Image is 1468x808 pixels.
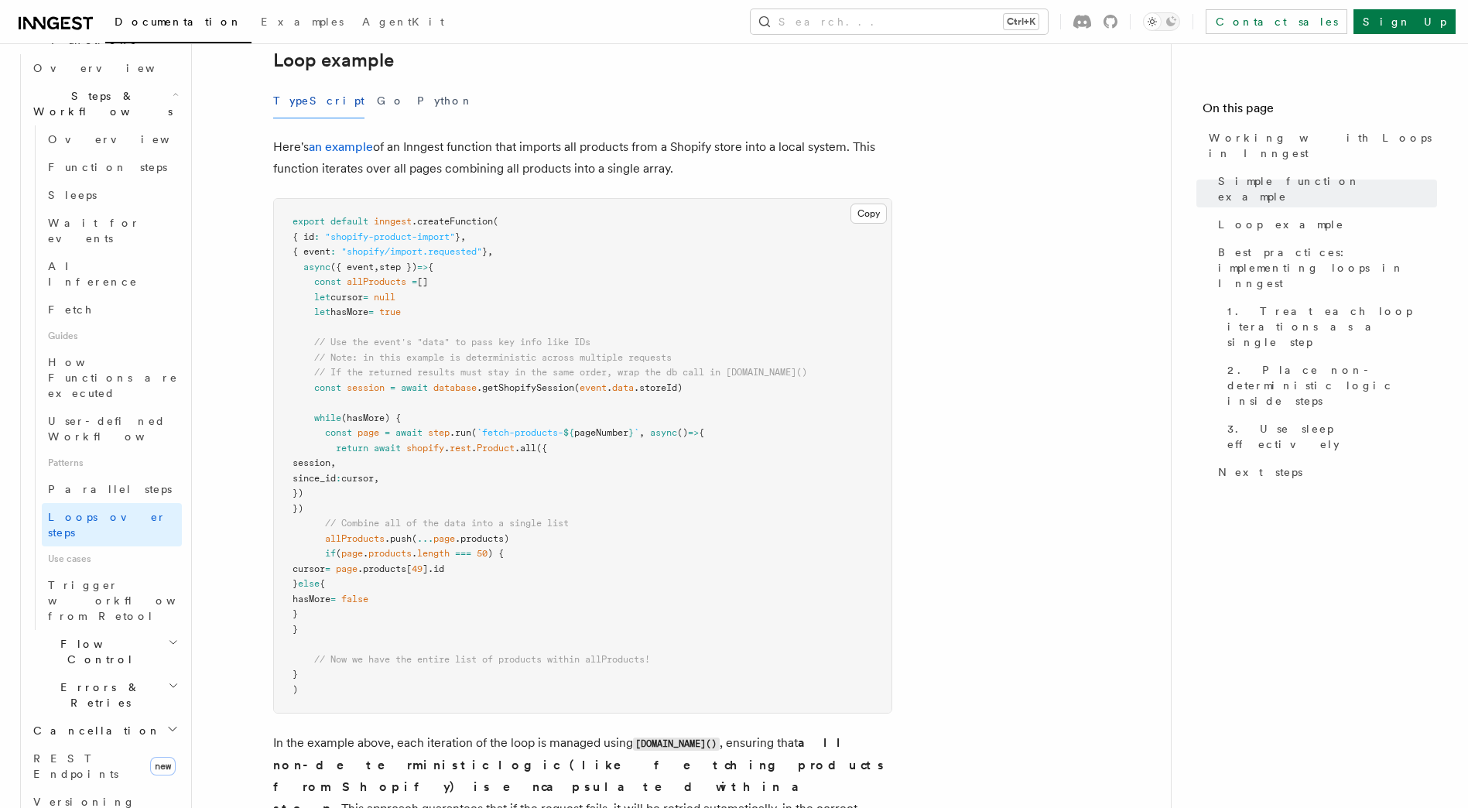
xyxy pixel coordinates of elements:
[261,15,344,28] span: Examples
[1212,211,1437,238] a: Loop example
[42,153,182,181] a: Function steps
[48,133,207,146] span: Overview
[341,548,363,559] span: page
[336,443,368,454] span: return
[482,246,488,257] span: }
[48,483,172,495] span: Parallel steps
[341,413,401,423] span: (hasMore) {
[1203,124,1437,167] a: Working with Loops in Inngest
[27,630,182,673] button: Flow Control
[1212,238,1437,297] a: Best practices: implementing loops in Inngest
[325,563,330,574] span: =
[406,443,444,454] span: shopify
[48,415,187,443] span: User-defined Workflows
[471,427,477,438] span: (
[303,262,330,272] span: async
[580,382,607,393] span: event
[314,352,672,363] span: // Note: in this example is deterministic across multiple requests
[374,473,379,484] span: ,
[293,231,314,242] span: { id
[325,231,455,242] span: "shopify-product-import"
[368,306,374,317] span: =
[293,457,330,468] span: session
[320,578,325,589] span: {
[341,246,482,257] span: "shopify/import.requested"
[374,216,412,227] span: inngest
[42,546,182,571] span: Use cases
[48,217,140,245] span: Wait for events
[273,84,364,118] button: TypeScript
[293,594,330,604] span: hasMore
[1218,464,1302,480] span: Next steps
[293,503,303,514] span: })
[412,216,493,227] span: .createFunction
[1004,14,1039,29] kbd: Ctrl+K
[347,276,406,287] span: allProducts
[850,204,887,224] button: Copy
[1221,356,1437,415] a: 2. Place non-deterministic logic inside steps
[33,796,135,808] span: Versioning
[330,246,336,257] span: :
[699,427,704,438] span: {
[471,443,477,454] span: .
[374,292,395,303] span: null
[515,443,536,454] span: .all
[358,427,379,438] span: page
[1227,421,1437,452] span: 3. Use sleep effectively
[48,303,93,316] span: Fetch
[293,669,298,680] span: }
[293,473,336,484] span: since_id
[336,563,358,574] span: page
[27,636,168,667] span: Flow Control
[42,209,182,252] a: Wait for events
[363,292,368,303] span: =
[574,427,628,438] span: pageNumber
[293,608,298,619] span: }
[293,246,330,257] span: { event
[27,673,182,717] button: Errors & Retries
[1218,245,1437,291] span: Best practices: implementing loops in Inngest
[48,356,178,399] span: How Functions are executed
[314,654,650,665] span: // Now we have the entire list of products within allProducts!
[633,738,720,751] code: [DOMAIN_NAME]()
[377,84,405,118] button: Go
[450,427,471,438] span: .run
[363,548,368,559] span: .
[563,427,574,438] span: ${
[48,189,97,201] span: Sleeps
[433,382,477,393] span: database
[751,9,1048,34] button: Search...Ctrl+K
[488,246,493,257] span: ,
[314,292,330,303] span: let
[27,54,182,82] a: Overview
[42,252,182,296] a: AI Inference
[374,262,379,272] span: ,
[330,306,368,317] span: hasMore
[27,125,182,630] div: Steps & Workflows
[330,216,368,227] span: default
[325,548,336,559] span: if
[314,382,341,393] span: const
[27,717,182,745] button: Cancellation
[379,306,401,317] span: true
[293,216,325,227] span: export
[1143,12,1180,31] button: Toggle dark mode
[634,427,639,438] span: `
[314,337,590,348] span: // Use the event's "data" to pass key info like IDs
[293,684,298,695] span: )
[634,382,683,393] span: .storeId)
[417,548,450,559] span: length
[1212,458,1437,486] a: Next steps
[628,427,634,438] span: }
[607,382,612,393] span: .
[314,231,320,242] span: :
[423,563,444,574] span: ].id
[341,594,368,604] span: false
[1209,130,1437,161] span: Working with Loops in Inngest
[450,443,471,454] span: rest
[455,548,471,559] span: ===
[493,216,498,227] span: (
[27,745,182,788] a: REST Endpointsnew
[353,5,453,42] a: AgentKit
[639,427,645,438] span: ,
